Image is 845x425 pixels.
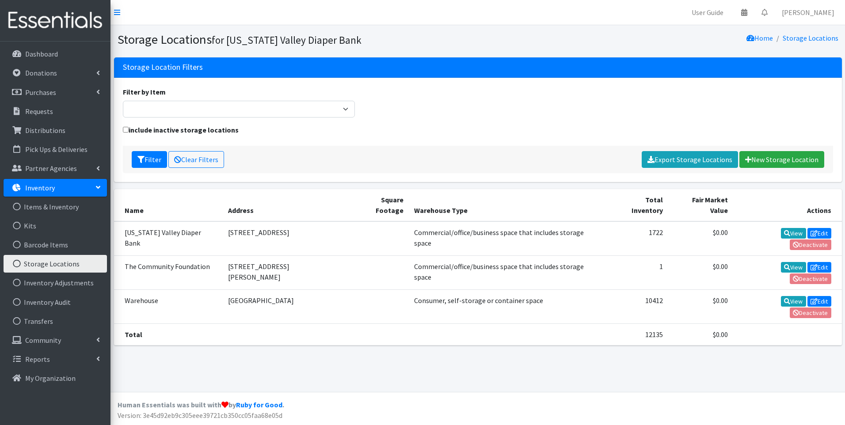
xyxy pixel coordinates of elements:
[807,262,831,273] a: Edit
[118,32,475,47] h1: Storage Locations
[4,102,107,120] a: Requests
[807,296,831,307] a: Edit
[4,350,107,368] a: Reports
[223,221,347,256] td: [STREET_ADDRESS]
[114,255,223,289] td: The Community Foundation
[118,400,284,409] strong: Human Essentials was built with by .
[4,64,107,82] a: Donations
[668,324,734,345] td: $0.00
[4,121,107,139] a: Distributions
[4,45,107,63] a: Dashboard
[739,151,824,168] a: New Storage Location
[746,34,773,42] a: Home
[223,189,347,221] th: Address
[123,127,129,133] input: include inactive storage locations
[4,179,107,197] a: Inventory
[781,262,806,273] a: View
[25,88,56,97] p: Purchases
[807,228,831,239] a: Edit
[25,355,50,364] p: Reports
[668,221,734,256] td: $0.00
[25,164,77,173] p: Partner Agencies
[212,34,362,46] small: for [US_STATE] Valley Diaper Bank
[733,189,841,221] th: Actions
[4,331,107,349] a: Community
[223,290,347,324] td: [GEOGRAPHIC_DATA]
[4,217,107,235] a: Kits
[607,324,668,345] td: 12135
[236,400,282,409] a: Ruby for Good
[168,151,224,168] a: Clear Filters
[25,49,58,58] p: Dashboard
[4,369,107,387] a: My Organization
[642,151,738,168] a: Export Storage Locations
[607,290,668,324] td: 10412
[4,198,107,216] a: Items & Inventory
[114,189,223,221] th: Name
[25,68,57,77] p: Donations
[25,183,55,192] p: Inventory
[685,4,731,21] a: User Guide
[25,336,61,345] p: Community
[775,4,841,21] a: [PERSON_NAME]
[25,126,65,135] p: Distributions
[4,236,107,254] a: Barcode Items
[4,293,107,311] a: Inventory Audit
[114,290,223,324] td: Warehouse
[607,221,668,256] td: 1722
[25,374,76,383] p: My Organization
[347,189,409,221] th: Square Footage
[123,87,166,97] label: Filter by Item
[123,63,203,72] h3: Storage Location Filters
[409,221,607,256] td: Commercial/office/business space that includes storage space
[409,290,607,324] td: Consumer, self-storage or container space
[123,125,239,135] label: include inactive storage locations
[607,255,668,289] td: 1
[223,255,347,289] td: [STREET_ADDRESS][PERSON_NAME]
[783,34,838,42] a: Storage Locations
[4,274,107,292] a: Inventory Adjustments
[4,140,107,158] a: Pick Ups & Deliveries
[607,189,668,221] th: Total Inventory
[118,411,282,420] span: Version: 3e45d92eb9c305eee39721cb350cc05faa68e05d
[668,189,734,221] th: Fair Market Value
[668,290,734,324] td: $0.00
[4,312,107,330] a: Transfers
[781,296,806,307] a: View
[125,330,142,339] strong: Total
[132,151,167,168] button: Filter
[4,83,107,101] a: Purchases
[409,255,607,289] td: Commercial/office/business space that includes storage space
[114,221,223,256] td: [US_STATE] Valley Diaper Bank
[4,159,107,177] a: Partner Agencies
[4,6,107,35] img: HumanEssentials
[25,107,53,116] p: Requests
[409,189,607,221] th: Warehouse Type
[781,228,806,239] a: View
[668,255,734,289] td: $0.00
[25,145,88,154] p: Pick Ups & Deliveries
[4,255,107,273] a: Storage Locations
